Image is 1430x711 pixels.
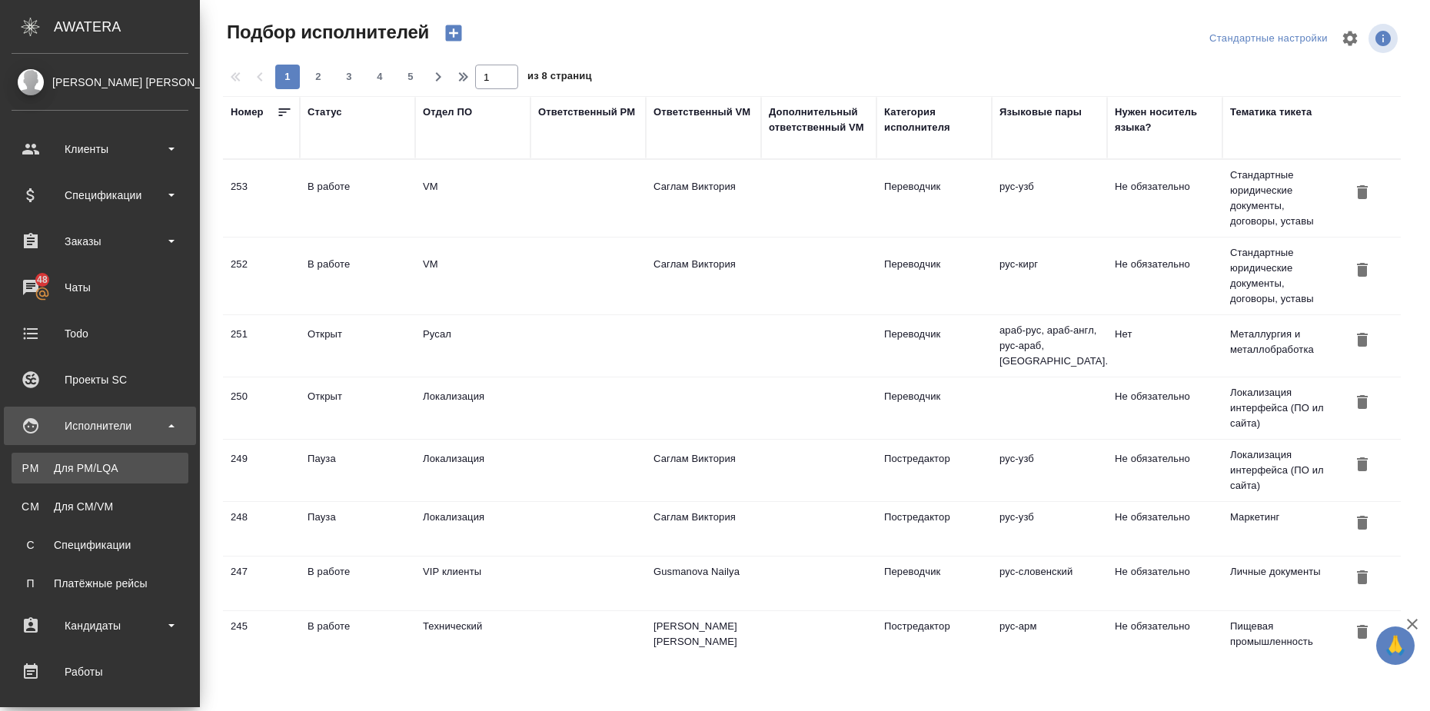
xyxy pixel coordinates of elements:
td: Локализация интерфейса (ПО или сайта) [1222,440,1338,501]
p: араб-рус, араб-англ, рус-араб, [GEOGRAPHIC_DATA]... [999,323,1099,369]
div: Пауза [308,510,407,525]
div: Нужен носитель языка? [1115,105,1215,135]
td: Не обязательно [1107,502,1222,556]
td: Переводчик [876,319,992,373]
div: Исполнители [12,414,188,437]
span: 48 [28,272,57,287]
a: Todo [4,314,196,353]
div: Todo [12,322,188,345]
button: Удалить [1349,510,1375,538]
p: рус-узб [999,451,1099,467]
a: ССпецификации [12,530,188,560]
td: Переводчик [876,381,992,435]
td: Не обязательно [1107,171,1222,225]
button: Удалить [1349,564,1375,593]
div: Номер [231,105,264,120]
button: Удалить [1349,619,1375,647]
td: Саглам Виктория [646,502,761,556]
td: Саглам Виктория [646,171,761,225]
div: Работы [12,660,188,683]
div: Категория исполнителя [884,105,984,135]
td: Gusmanova Nailya [646,557,761,610]
div: В работе [308,619,407,634]
button: 5 [398,65,423,89]
div: Для PM/LQA [19,460,181,476]
td: VM [415,171,530,225]
td: [PERSON_NAME] [PERSON_NAME] [646,611,761,665]
span: 3 [337,69,361,85]
div: 250 [231,389,292,404]
td: VM [415,249,530,303]
span: 5 [398,69,423,85]
button: 🙏 [1376,626,1415,665]
button: Удалить [1349,451,1375,480]
td: Маркетинг [1222,502,1338,556]
td: Стандартные юридические документы, договоры, уставы [1222,238,1338,314]
a: Работы [4,653,196,691]
div: 247 [231,564,292,580]
span: из 8 страниц [527,67,592,89]
td: Саглам Виктория [646,249,761,303]
td: Пищевая промышленность [1222,611,1338,665]
td: Русал [415,319,530,373]
button: Удалить [1349,257,1375,285]
td: Локализация [415,502,530,556]
div: 248 [231,510,292,525]
td: VIP клиенты [415,557,530,610]
div: 245 [231,619,292,634]
p: рус-арм [999,619,1099,634]
td: Не обязательно [1107,557,1222,610]
div: Ответственный PM [538,105,635,120]
span: Посмотреть информацию [1368,24,1401,53]
div: Дополнительный ответственный VM [769,105,869,135]
a: 48Чаты [4,268,196,307]
a: CMДля CM/VM [12,491,188,522]
button: 4 [367,65,392,89]
p: рус-словенский [999,564,1099,580]
td: Технический [415,611,530,665]
td: Не обязательно [1107,444,1222,497]
p: рус-узб [999,510,1099,525]
div: Платёжные рейсы [19,576,181,591]
p: рус-кирг [999,257,1099,272]
div: 251 [231,327,292,342]
div: В работе [308,564,407,580]
td: Личные документы [1222,557,1338,610]
td: Не обязательно [1107,611,1222,665]
td: Переводчик [876,557,992,610]
span: 🙏 [1382,630,1408,662]
a: Проекты SC [4,360,196,399]
td: Саглам Виктория [646,444,761,497]
span: 4 [367,69,392,85]
div: AWATERA [54,12,200,42]
div: Открыт [308,389,407,404]
div: Кандидаты [12,614,188,637]
td: Не обязательно [1107,249,1222,303]
td: Металлургия и металлобработка [1222,319,1338,373]
div: Чаты [12,276,188,299]
div: Проекты SC [12,368,188,391]
a: ППлатёжные рейсы [12,568,188,599]
button: 2 [306,65,331,89]
div: Для CM/VM [19,499,181,514]
div: Спецификации [19,537,181,553]
button: Удалить [1349,179,1375,208]
div: Открыт [308,327,407,342]
td: Локализация интерфейса (ПО или сайта) [1222,377,1338,439]
div: 253 [231,179,292,194]
a: PMДля PM/LQA [12,453,188,483]
div: split button [1206,27,1332,51]
button: 3 [337,65,361,89]
td: Переводчик [876,171,992,225]
div: Клиенты [12,138,188,161]
span: Подбор исполнителей [223,20,429,45]
td: Постредактор [876,444,992,497]
div: В работе [308,257,407,272]
button: Удалить [1349,327,1375,355]
div: Статус [308,105,342,120]
td: Постредактор [876,611,992,665]
div: Заказы [12,230,188,253]
td: Стандартные юридические документы, договоры, уставы [1222,160,1338,237]
button: Создать [435,20,472,46]
button: Удалить [1349,389,1375,417]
